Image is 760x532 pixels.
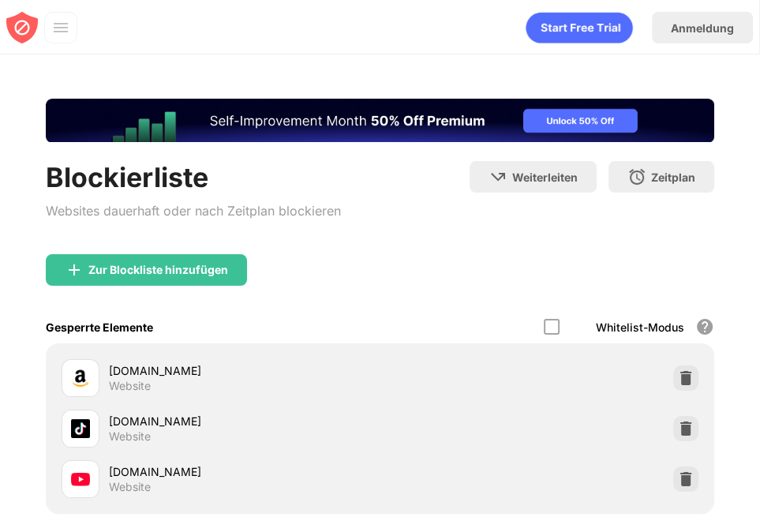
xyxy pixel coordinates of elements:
[596,320,684,334] div: Whitelist-Modus
[109,480,151,494] div: Website
[46,200,341,223] div: Websites dauerhaft oder nach Zeitplan blockieren
[109,362,380,379] div: [DOMAIN_NAME]
[109,429,151,444] div: Website
[671,21,734,35] div: Anmeldung
[71,470,90,489] img: favicons
[526,12,633,43] div: animation
[88,264,228,276] div: Zur Blockliste hinzufügen
[109,379,151,393] div: Website
[46,161,341,193] div: Blockierliste
[71,419,90,438] img: favicons
[71,369,90,388] img: favicons
[109,463,380,480] div: [DOMAIN_NAME]
[6,12,38,43] img: blocksite-icon-red.svg
[109,413,380,429] div: [DOMAIN_NAME]
[46,320,153,334] div: Gesperrte Elemente
[46,99,714,142] iframe: Banner
[512,170,578,184] div: Weiterleiten
[651,170,695,184] div: Zeitplan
